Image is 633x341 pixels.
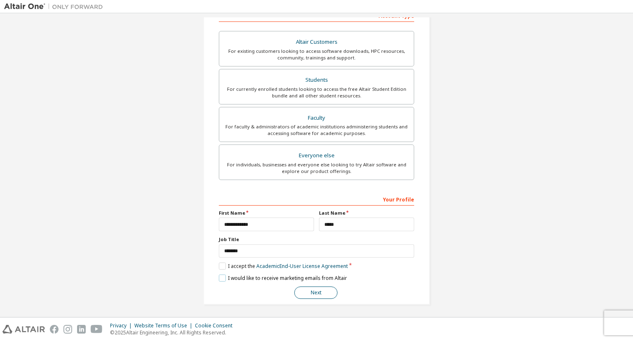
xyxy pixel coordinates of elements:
[77,325,86,334] img: linkedin.svg
[224,150,409,161] div: Everyone else
[224,123,409,137] div: For faculty & administrators of academic institutions administering students and accessing softwa...
[4,2,107,11] img: Altair One
[134,322,195,329] div: Website Terms of Use
[319,210,414,216] label: Last Name
[219,263,348,270] label: I accept the
[110,329,237,336] p: © 2025 Altair Engineering, Inc. All Rights Reserved.
[195,322,237,329] div: Cookie Consent
[224,48,409,61] div: For existing customers looking to access software downloads, HPC resources, community, trainings ...
[224,86,409,99] div: For currently enrolled students looking to access the free Altair Student Edition bundle and all ...
[50,325,59,334] img: facebook.svg
[294,287,338,299] button: Next
[219,210,314,216] label: First Name
[224,112,409,124] div: Faculty
[224,161,409,175] div: For individuals, businesses and everyone else looking to try Altair software and explore our prod...
[219,236,414,243] label: Job Title
[224,74,409,86] div: Students
[224,36,409,48] div: Altair Customers
[256,263,348,270] a: Academic End-User License Agreement
[219,275,347,282] label: I would like to receive marketing emails from Altair
[2,325,45,334] img: altair_logo.svg
[219,192,414,206] div: Your Profile
[63,325,72,334] img: instagram.svg
[110,322,134,329] div: Privacy
[91,325,103,334] img: youtube.svg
